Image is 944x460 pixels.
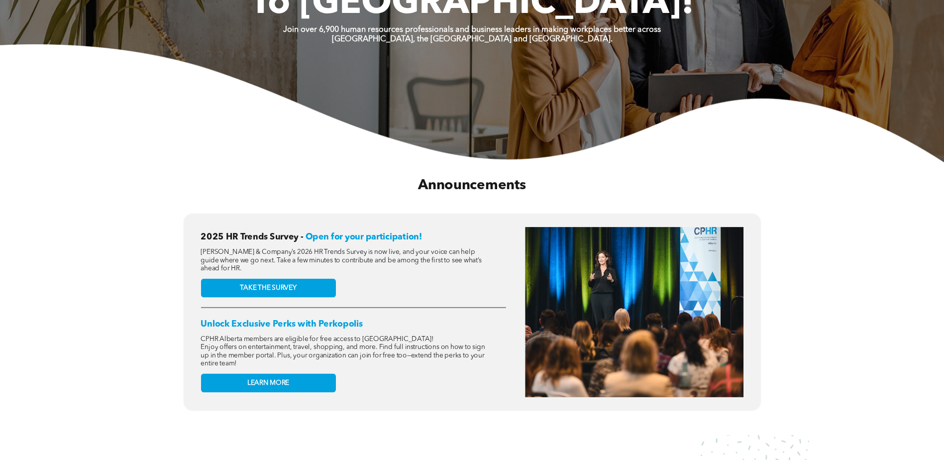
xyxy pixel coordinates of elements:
[240,284,296,292] span: TAKE THE SURVEY
[306,232,422,241] span: Open for your participation!
[201,373,335,392] a: LEARN MORE
[201,248,481,271] span: [PERSON_NAME] & Company’s 2026 HR Trends Survey is now live, and your voice can help guide where ...
[201,232,303,241] span: 2025 HR Trends Survey -
[418,179,526,193] span: Announcements
[283,26,661,34] strong: Join over 6,900 human resources professionals and business leaders in making workplaces better ac...
[201,336,434,343] span: CPHR Alberta members are eligible for free access to [GEOGRAPHIC_DATA]!
[201,320,362,328] span: Unlock Exclusive Perks with Perkopolis
[201,344,485,366] span: Enjoy offers on entertainment, travel, shopping, and more. Find full instructions on how to sign ...
[247,379,289,387] span: LEARN MORE
[201,278,335,297] a: TAKE THE SURVEY
[332,35,613,43] strong: [GEOGRAPHIC_DATA], the [GEOGRAPHIC_DATA] and [GEOGRAPHIC_DATA].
